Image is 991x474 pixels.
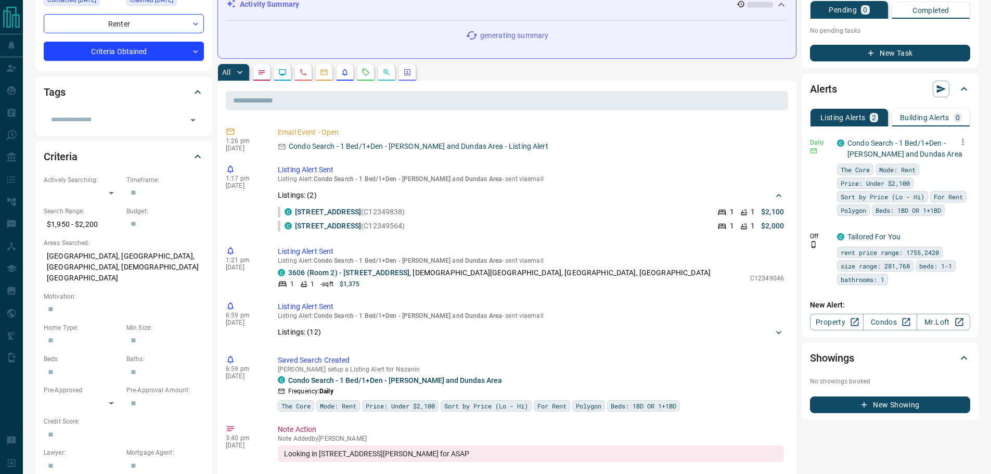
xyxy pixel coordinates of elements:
[847,233,900,241] a: Tailored For You
[611,401,676,411] span: Beds: 1BD OR 1+1BD
[837,139,844,147] div: condos.ca
[810,377,970,386] p: No showings booked
[761,221,784,232] p: $2,000
[934,191,963,202] span: For Rent
[810,396,970,413] button: New Showing
[278,301,784,312] p: Listing Alert Sent
[126,448,204,457] p: Mortgage Agent:
[320,279,333,289] p: - sqft
[222,69,230,76] p: All
[730,207,734,217] p: 1
[299,68,307,76] svg: Calls
[841,191,924,202] span: Sort by Price (Lo - Hi)
[730,221,734,232] p: 1
[295,222,361,230] a: [STREET_ADDRESS]
[278,312,784,319] p: Listing Alert : - sent via email
[278,257,784,264] p: Listing Alert : - sent via email
[126,207,204,216] p: Budget:
[278,323,784,342] div: Listings: (12)
[44,354,121,364] p: Beds:
[226,182,262,189] p: [DATE]
[44,207,121,216] p: Search Range:
[366,401,435,411] span: Price: Under $2,100
[44,323,121,332] p: Home Type:
[810,81,837,97] h2: Alerts
[810,23,970,39] p: No pending tasks
[444,401,528,411] span: Sort by Price (Lo - Hi)
[285,208,292,215] div: condos.ca
[44,292,204,301] p: Motivation:
[226,319,262,326] p: [DATE]
[761,207,784,217] p: $2,100
[863,314,917,330] a: Condos
[879,164,916,175] span: Mode: Rent
[278,376,285,383] div: condos.ca
[226,145,262,152] p: [DATE]
[44,417,204,426] p: Credit Score:
[863,6,867,14] p: 0
[876,205,941,215] span: Beds: 1BD OR 1+1BD
[44,84,65,100] h2: Tags
[278,355,784,366] p: Saved Search Created
[226,137,262,145] p: 1:26 pm
[810,314,864,330] a: Property
[841,247,939,258] span: rent price range: 1755,2420
[278,435,784,442] p: Note Added by [PERSON_NAME]
[311,279,314,289] p: 1
[289,141,548,152] p: Condo Search - 1 Bed/1+Den - [PERSON_NAME] and Dundas Area - Listing Alert
[278,68,287,76] svg: Lead Browsing Activity
[278,175,784,183] p: Listing Alert : - sent via email
[278,246,784,257] p: Listing Alert Sent
[537,401,567,411] span: For Rent
[751,221,755,232] p: 1
[314,175,503,183] span: Condo Search - 1 Bed/1+Den - [PERSON_NAME] and Dundas Area
[295,221,405,232] p: (C12349564)
[810,45,970,61] button: New Task
[320,401,356,411] span: Mode: Rent
[341,68,349,76] svg: Listing Alerts
[226,373,262,380] p: [DATE]
[917,314,970,330] a: Mr.Loft
[290,279,294,289] p: 1
[278,424,784,435] p: Note Action
[829,6,857,14] p: Pending
[295,208,361,216] a: [STREET_ADDRESS]
[44,448,121,457] p: Lawyer:
[382,68,391,76] svg: Opportunities
[750,274,784,283] p: C12349046
[226,434,262,442] p: 3:40 pm
[841,261,910,271] span: size range: 281,768
[820,114,866,121] p: Listing Alerts
[810,345,970,370] div: Showings
[841,164,870,175] span: The Core
[288,376,502,385] a: Condo Search - 1 Bed/1+Den - [PERSON_NAME] and Dundas Area
[314,257,503,264] span: Condo Search - 1 Bed/1+Den - [PERSON_NAME] and Dundas Area
[912,7,949,14] p: Completed
[810,138,831,147] p: Daily
[810,241,817,248] svg: Push Notification Only
[44,386,121,395] p: Pre-Approved:
[278,269,285,276] div: condos.ca
[314,312,503,319] span: Condo Search - 1 Bed/1+Den - [PERSON_NAME] and Dundas Area
[44,216,121,233] p: $1,950 - $2,200
[285,222,292,229] div: condos.ca
[126,175,204,185] p: Timeframe:
[226,365,262,373] p: 6:59 pm
[810,300,970,311] p: New Alert:
[44,175,121,185] p: Actively Searching:
[837,233,844,240] div: condos.ca
[810,147,817,155] svg: Email
[44,80,204,105] div: Tags
[576,401,601,411] span: Polygon
[480,30,548,41] p: generating summary
[44,42,204,61] div: Criteria Obtained
[841,178,910,188] span: Price: Under $2,100
[362,68,370,76] svg: Requests
[841,274,884,285] span: bathrooms: 1
[403,68,411,76] svg: Agent Actions
[278,190,317,201] p: Listings: ( 2 )
[44,14,204,33] div: Renter
[810,350,854,366] h2: Showings
[278,327,321,338] p: Listings: ( 12 )
[810,76,970,101] div: Alerts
